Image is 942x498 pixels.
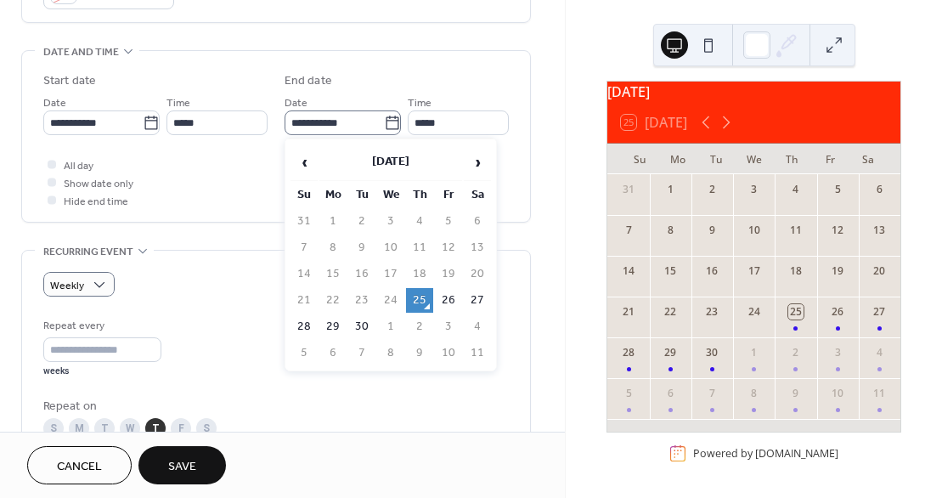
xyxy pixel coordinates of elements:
[621,386,636,401] div: 5
[435,209,462,234] td: 5
[830,182,845,197] div: 5
[871,223,887,238] div: 13
[755,446,838,461] a: [DOMAIN_NAME]
[406,183,433,207] th: Th
[69,418,89,439] div: M
[464,183,491,207] th: Sa
[849,144,887,174] div: Sa
[704,304,719,320] div: 23
[621,345,636,360] div: 28
[406,262,433,286] td: 18
[693,446,838,461] div: Powered by
[348,341,375,365] td: 7
[145,418,166,439] div: T
[377,209,404,234] td: 3
[830,223,845,238] div: 12
[464,235,491,260] td: 13
[43,365,161,377] div: weeks
[406,314,433,339] td: 2
[319,209,347,234] td: 1
[871,386,887,401] div: 11
[290,262,318,286] td: 14
[408,94,432,112] span: Time
[747,304,762,320] div: 24
[406,288,433,313] td: 25
[773,144,811,174] div: Th
[704,386,719,401] div: 7
[64,157,93,175] span: All day
[464,288,491,313] td: 27
[285,72,332,90] div: End date
[43,317,158,335] div: Repeat every
[871,182,887,197] div: 6
[348,288,375,313] td: 23
[319,288,347,313] td: 22
[871,304,887,320] div: 27
[319,235,347,260] td: 8
[196,418,217,439] div: S
[291,145,317,179] span: ‹
[377,314,404,339] td: 1
[435,262,462,286] td: 19
[57,458,102,476] span: Cancel
[435,288,462,313] td: 26
[64,193,128,211] span: Hide end time
[319,183,347,207] th: Mo
[290,235,318,260] td: 7
[747,345,762,360] div: 1
[138,446,226,484] button: Save
[64,175,133,193] span: Show date only
[663,182,678,197] div: 1
[621,144,659,174] div: Su
[659,144,697,174] div: Mo
[406,341,433,365] td: 9
[43,418,64,439] div: S
[663,345,678,360] div: 29
[697,144,736,174] div: Tu
[168,458,196,476] span: Save
[377,288,404,313] td: 24
[747,182,762,197] div: 3
[465,145,490,179] span: ›
[621,223,636,238] div: 7
[290,183,318,207] th: Su
[27,446,132,484] button: Cancel
[435,314,462,339] td: 3
[747,263,762,279] div: 17
[377,341,404,365] td: 8
[290,209,318,234] td: 31
[788,223,804,238] div: 11
[663,263,678,279] div: 15
[621,182,636,197] div: 31
[663,223,678,238] div: 8
[788,182,804,197] div: 4
[811,144,849,174] div: Fr
[663,386,678,401] div: 6
[94,418,115,439] div: T
[290,341,318,365] td: 5
[607,82,900,102] div: [DATE]
[435,183,462,207] th: Fr
[464,209,491,234] td: 6
[285,94,307,112] span: Date
[406,209,433,234] td: 4
[704,223,719,238] div: 9
[788,345,804,360] div: 2
[747,386,762,401] div: 8
[621,304,636,320] div: 21
[830,304,845,320] div: 26
[120,418,140,439] div: W
[435,235,462,260] td: 12
[735,144,773,174] div: We
[50,276,84,296] span: Weekly
[464,314,491,339] td: 4
[871,345,887,360] div: 4
[319,262,347,286] td: 15
[43,72,96,90] div: Start date
[348,235,375,260] td: 9
[43,43,119,61] span: Date and time
[704,182,719,197] div: 2
[830,263,845,279] div: 19
[377,262,404,286] td: 17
